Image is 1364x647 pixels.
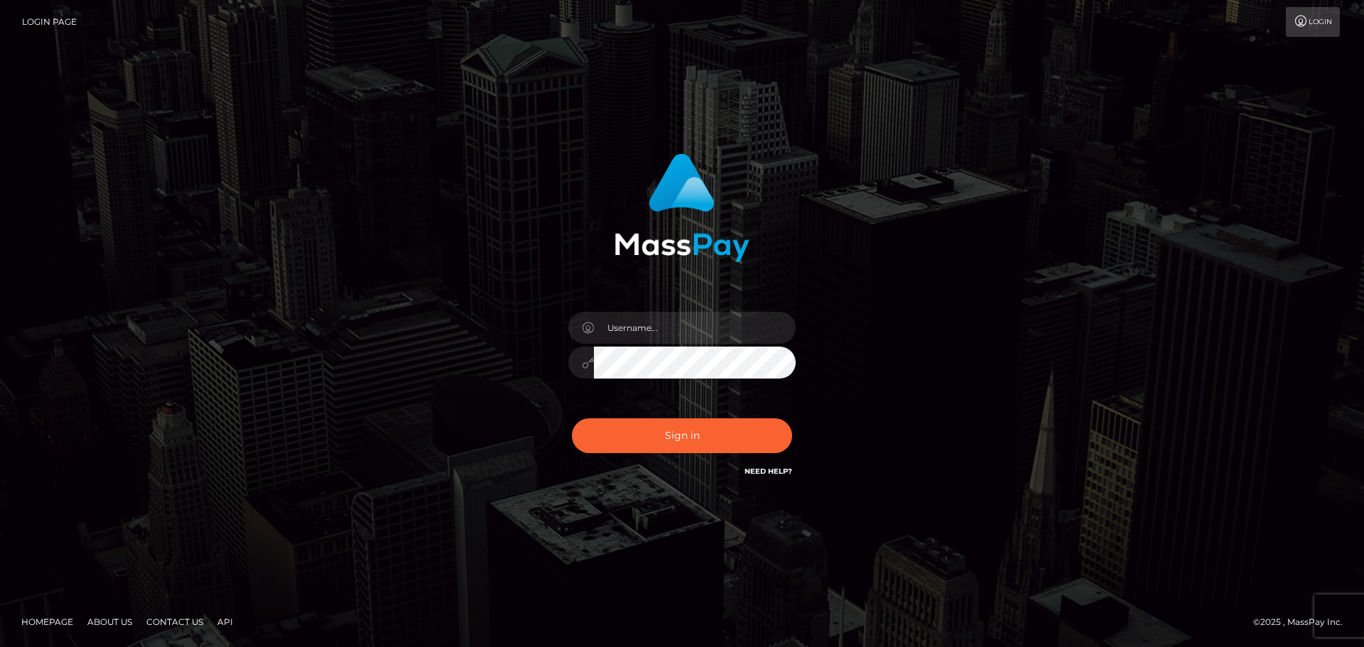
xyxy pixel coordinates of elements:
a: Login Page [22,7,77,37]
div: © 2025 , MassPay Inc. [1253,614,1353,630]
a: Login [1286,7,1340,37]
a: API [212,611,239,633]
a: Contact Us [141,611,209,633]
a: Need Help? [745,467,792,476]
button: Sign in [572,418,792,453]
a: Homepage [16,611,79,633]
a: About Us [82,611,138,633]
img: MassPay Login [615,153,749,262]
input: Username... [594,312,796,344]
